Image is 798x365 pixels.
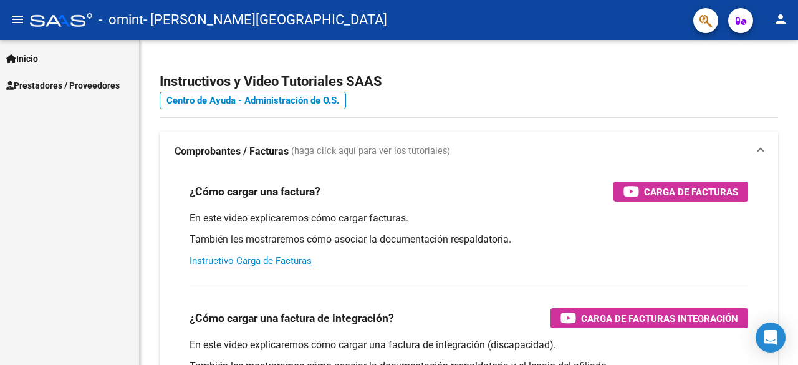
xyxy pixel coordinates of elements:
span: Carga de Facturas [644,184,738,200]
a: Centro de Ayuda - Administración de O.S. [160,92,346,109]
span: Carga de Facturas Integración [581,311,738,326]
span: Inicio [6,52,38,66]
h3: ¿Cómo cargar una factura? [190,183,320,200]
span: Prestadores / Proveedores [6,79,120,92]
span: - omint [99,6,143,34]
mat-icon: person [773,12,788,27]
span: - [PERSON_NAME][GEOGRAPHIC_DATA] [143,6,387,34]
mat-icon: menu [10,12,25,27]
h2: Instructivos y Video Tutoriales SAAS [160,70,778,94]
a: Instructivo Carga de Facturas [190,255,312,266]
p: En este video explicaremos cómo cargar facturas. [190,212,748,225]
strong: Comprobantes / Facturas [175,145,289,158]
p: En este video explicaremos cómo cargar una factura de integración (discapacidad). [190,338,748,352]
div: Open Intercom Messenger [756,323,786,353]
button: Carga de Facturas [613,182,748,202]
button: Carga de Facturas Integración [550,308,748,328]
p: También les mostraremos cómo asociar la documentación respaldatoria. [190,233,748,246]
span: (haga click aquí para ver los tutoriales) [291,145,450,158]
mat-expansion-panel-header: Comprobantes / Facturas (haga click aquí para ver los tutoriales) [160,132,778,172]
h3: ¿Cómo cargar una factura de integración? [190,309,394,327]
